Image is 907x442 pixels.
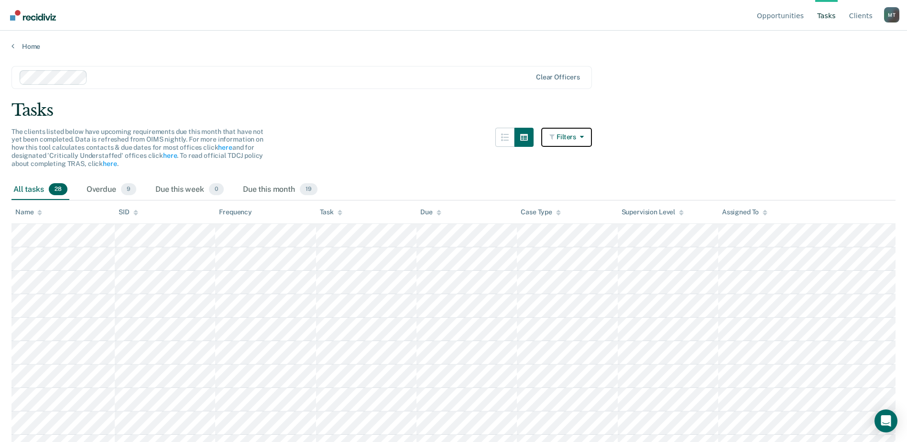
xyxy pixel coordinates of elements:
[15,208,42,216] div: Name
[884,7,899,22] button: Profile dropdown button
[884,7,899,22] div: M T
[218,144,232,151] a: here
[11,128,263,167] span: The clients listed below have upcoming requirements due this month that have not yet been complet...
[536,73,580,81] div: Clear officers
[521,208,561,216] div: Case Type
[11,179,69,200] div: All tasks28
[121,183,136,196] span: 9
[10,10,56,21] img: Recidiviz
[541,128,592,147] button: Filters
[85,179,138,200] div: Overdue9
[219,208,252,216] div: Frequency
[622,208,684,216] div: Supervision Level
[163,152,177,159] a: here
[722,208,767,216] div: Assigned To
[300,183,317,196] span: 19
[241,179,319,200] div: Due this month19
[11,100,896,120] div: Tasks
[49,183,67,196] span: 28
[153,179,226,200] div: Due this week0
[119,208,138,216] div: SID
[874,409,897,432] div: Open Intercom Messenger
[103,160,117,167] a: here
[320,208,342,216] div: Task
[209,183,224,196] span: 0
[420,208,441,216] div: Due
[11,42,896,51] a: Home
